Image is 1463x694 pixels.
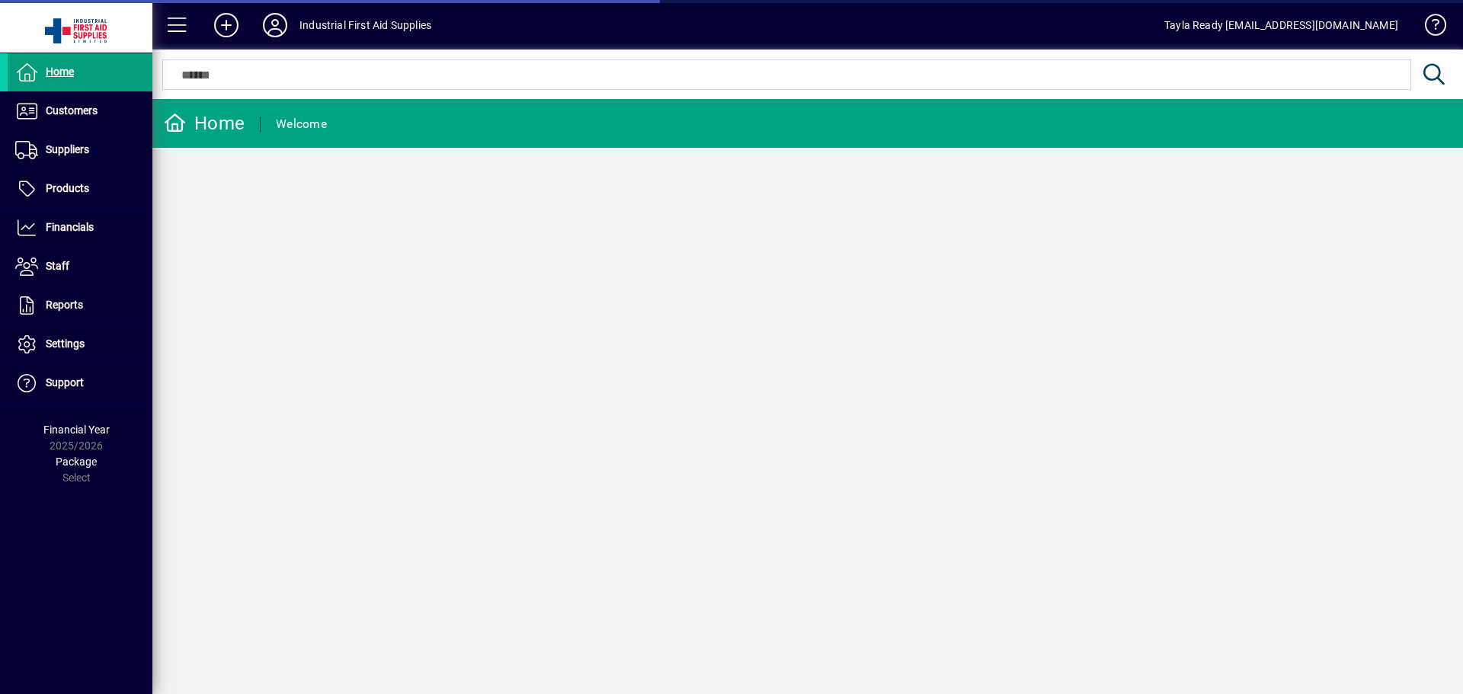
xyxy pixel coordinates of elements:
a: Products [8,170,152,208]
span: Support [46,376,84,389]
span: Package [56,456,97,468]
span: Financials [46,221,94,233]
a: Support [8,364,152,402]
span: Settings [46,337,85,350]
a: Financials [8,209,152,247]
span: Home [46,66,74,78]
a: Suppliers [8,131,152,169]
div: Welcome [276,112,327,136]
div: Home [164,111,245,136]
button: Add [202,11,251,39]
div: Tayla Ready [EMAIL_ADDRESS][DOMAIN_NAME] [1164,13,1398,37]
a: Staff [8,248,152,286]
span: Staff [46,260,69,272]
span: Products [46,182,89,194]
a: Reports [8,286,152,325]
a: Customers [8,92,152,130]
a: Settings [8,325,152,363]
span: Financial Year [43,424,110,436]
span: Suppliers [46,143,89,155]
button: Profile [251,11,299,39]
div: Industrial First Aid Supplies [299,13,431,37]
span: Customers [46,104,98,117]
a: Knowledge Base [1413,3,1444,53]
span: Reports [46,299,83,311]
